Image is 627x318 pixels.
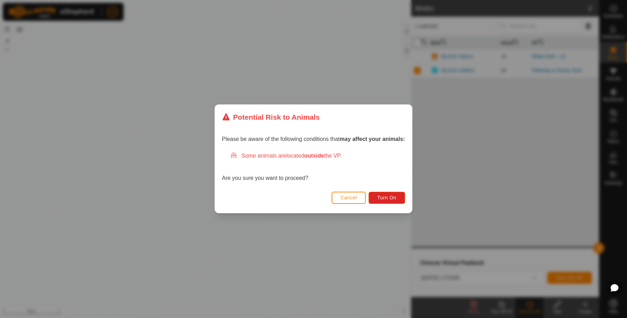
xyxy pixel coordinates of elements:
strong: outside [304,153,324,159]
button: Cancel [332,192,366,204]
button: Turn On [369,192,405,204]
span: located the VP. [286,153,342,159]
div: Some animals are [230,152,405,160]
strong: may affect your animals: [340,136,405,142]
span: Please be aware of the following conditions that [222,136,405,142]
div: Potential Risk to Animals [222,112,320,122]
div: Are you sure you want to proceed? [222,152,405,183]
span: Turn On [378,195,396,201]
span: Cancel [341,195,357,201]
